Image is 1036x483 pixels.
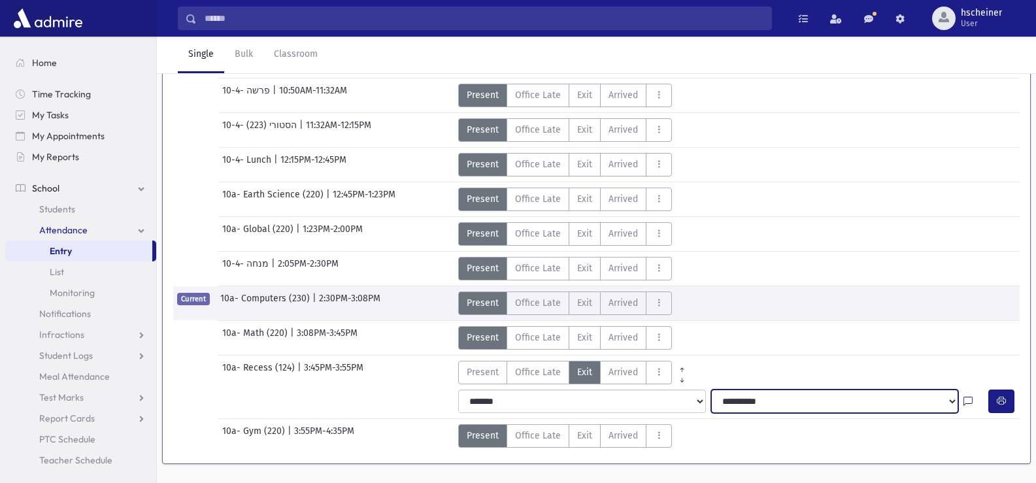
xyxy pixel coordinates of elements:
span: Office Late [515,192,561,206]
span: Present [467,192,499,206]
span: | [290,326,297,350]
span: | [299,118,306,142]
span: Office Late [515,123,561,137]
a: My Appointments [5,125,156,146]
a: All Later [672,371,692,382]
span: Arrived [609,227,638,241]
span: | [312,291,319,315]
span: Exit [577,331,592,344]
span: 2:30PM-3:08PM [319,291,380,315]
input: Search [197,7,771,30]
span: Office Late [515,227,561,241]
a: My Reports [5,146,156,167]
span: Arrived [609,331,638,344]
a: Bulk [224,37,263,73]
span: Attendance [39,224,88,236]
span: 3:45PM-3:55PM [304,361,363,384]
span: Exit [577,192,592,206]
div: AttTypes [458,291,672,315]
span: Office Late [515,365,561,379]
span: | [326,188,333,211]
span: 10-4- פרשה [222,84,273,107]
a: Attendance [5,220,156,241]
div: AttTypes [458,188,672,211]
div: AttTypes [458,326,672,350]
a: List [5,261,156,282]
span: Exit [577,429,592,442]
span: Present [467,123,499,137]
span: 1:23PM-2:00PM [303,222,363,246]
span: 10-4- הסטורי (223) [222,118,299,142]
a: Test Marks [5,387,156,408]
span: Monitoring [50,287,95,299]
span: | [297,361,304,384]
span: Arrived [609,158,638,171]
span: Present [467,365,499,379]
a: School [5,178,156,199]
span: Arrived [609,192,638,206]
a: Teacher Schedule [5,450,156,471]
span: | [273,84,279,107]
a: Monitoring [5,282,156,303]
span: My Tasks [32,109,69,121]
div: AttTypes [458,361,692,384]
span: Entry [50,245,72,257]
span: Exit [577,296,592,310]
img: AdmirePro [10,5,86,31]
span: Office Late [515,88,561,102]
span: Student Logs [39,350,93,361]
div: AttTypes [458,84,672,107]
span: Current [177,293,210,305]
span: Report Cards [39,412,95,424]
span: Notifications [39,308,91,320]
a: Notifications [5,303,156,324]
span: Exit [577,123,592,137]
span: 10a- Recess (124) [222,361,297,384]
a: My Tasks [5,105,156,125]
a: Classroom [263,37,328,73]
span: 10a- Earth Science (220) [222,188,326,211]
span: Home [32,57,57,69]
span: 12:45PM-1:23PM [333,188,395,211]
a: Report Cards [5,408,156,429]
span: Exit [577,365,592,379]
a: All Prior [672,361,692,371]
span: Present [467,296,499,310]
span: Teacher Schedule [39,454,112,466]
a: Entry [5,241,152,261]
a: PTC Schedule [5,429,156,450]
span: Arrived [609,365,638,379]
span: PTC Schedule [39,433,95,445]
span: | [288,424,294,448]
a: Single [178,37,224,73]
span: Arrived [609,123,638,137]
span: My Appointments [32,130,105,142]
span: Present [467,331,499,344]
a: Meal Attendance [5,366,156,387]
span: Present [467,261,499,275]
span: 3:08PM-3:45PM [297,326,358,350]
span: Exit [577,88,592,102]
a: Student Logs [5,345,156,366]
div: AttTypes [458,222,672,246]
span: 2:05PM-2:30PM [278,257,339,280]
span: Exit [577,227,592,241]
span: 10a- Global (220) [222,222,296,246]
span: 10:50AM-11:32AM [279,84,347,107]
span: Office Late [515,158,561,171]
span: Test Marks [39,391,84,403]
span: Office Late [515,331,561,344]
span: 3:55PM-4:35PM [294,424,354,448]
span: List [50,266,64,278]
span: Office Late [515,429,561,442]
span: 11:32AM-12:15PM [306,118,371,142]
div: AttTypes [458,257,672,280]
div: AttTypes [458,118,672,142]
a: Infractions [5,324,156,345]
span: | [274,153,280,176]
span: School [32,182,59,194]
div: AttTypes [458,153,672,176]
span: Meal Attendance [39,371,110,382]
span: 10a- Gym (220) [222,424,288,448]
a: Time Tracking [5,84,156,105]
